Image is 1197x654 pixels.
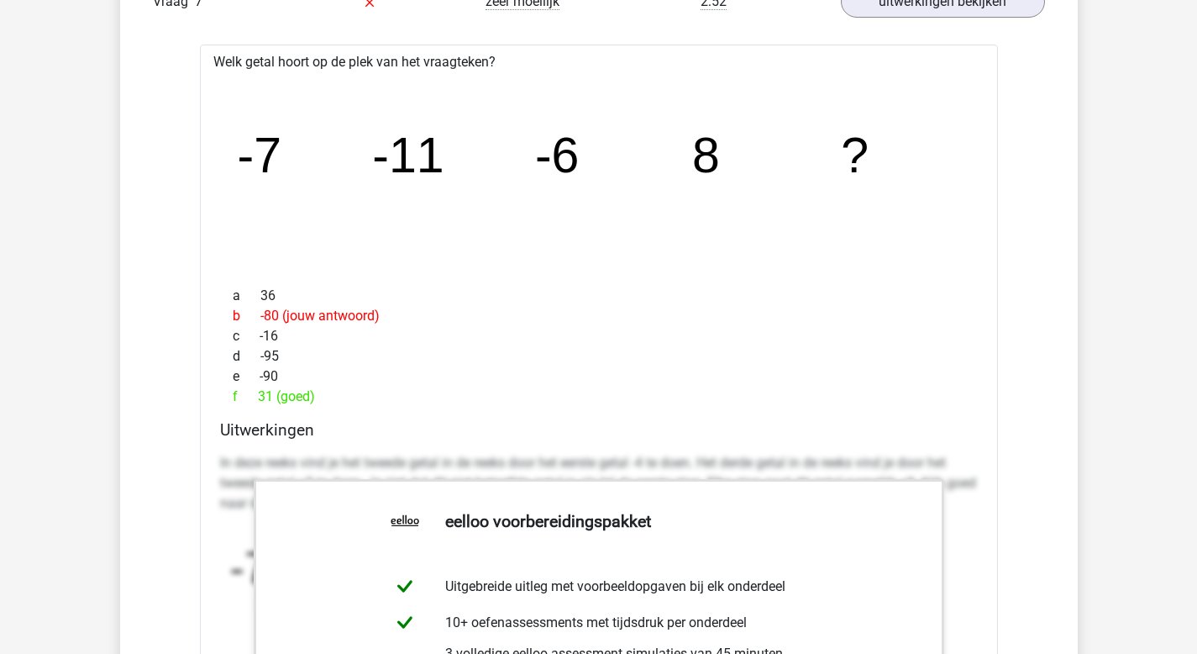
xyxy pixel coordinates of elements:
div: 36 [220,286,978,306]
span: b [233,306,260,326]
tspan: -7 [237,128,281,183]
span: a [233,286,260,306]
div: -80 (jouw antwoord) [220,306,978,326]
tspan: ? [841,128,869,183]
div: -16 [220,326,978,346]
tspan: -11 [372,128,444,183]
tspan: -6 [534,128,579,183]
tspan: -7 [229,542,269,592]
div: 31 (goed) [220,387,978,407]
tspan: 8 [691,128,719,183]
span: c [233,326,260,346]
span: d [233,346,260,367]
div: -95 [220,346,978,367]
h4: Uitwerkingen [220,420,978,440]
p: In deze reeks vind je het tweede getal in de reeks door het eerste getal -4 te doen. Het derde ge... [220,453,978,514]
span: f [233,387,258,407]
span: e [233,367,260,387]
div: -90 [220,367,978,387]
